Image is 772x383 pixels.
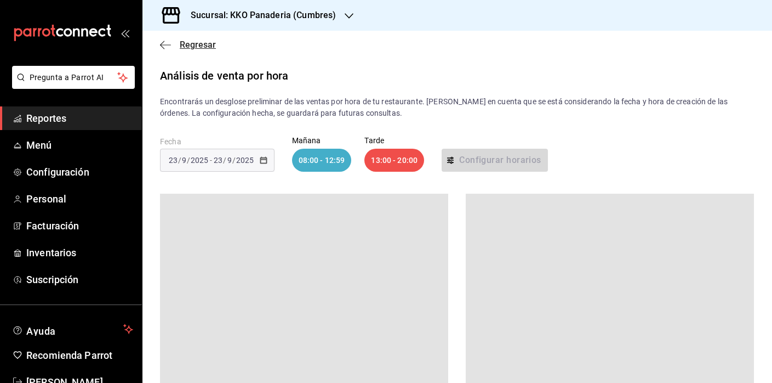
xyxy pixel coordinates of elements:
[292,137,352,144] p: Mañana
[187,156,190,165] span: /
[26,218,133,233] span: Facturación
[180,40,216,50] span: Regresar
[160,67,288,84] div: Análisis de venta por hora
[160,138,275,145] label: Fecha
[8,80,135,91] a: Pregunta a Parrot AI
[160,96,754,119] p: Encontrarás un desglose preliminar de las ventas por hora de tu restaurante. [PERSON_NAME] en cue...
[26,111,133,126] span: Reportes
[30,72,118,83] span: Pregunta a Parrot AI
[181,156,187,165] input: --
[236,156,254,165] input: ----
[232,156,236,165] span: /
[178,156,181,165] span: /
[190,156,209,165] input: ----
[364,137,424,144] p: Tarde
[182,9,336,22] h3: Sucursal: KKO Panaderia (Cumbres)
[364,149,424,172] div: 13:00 - 20:00
[213,156,223,165] input: --
[121,29,129,37] button: open_drawer_menu
[292,149,352,172] div: 08:00 - 12:59
[210,156,212,165] span: -
[26,272,133,287] span: Suscripción
[168,156,178,165] input: --
[227,156,232,165] input: --
[26,323,119,336] span: Ayuda
[26,191,133,206] span: Personal
[26,165,133,179] span: Configuración
[26,348,133,363] span: Recomienda Parrot
[12,66,135,89] button: Pregunta a Parrot AI
[26,138,133,153] span: Menú
[26,245,133,260] span: Inventarios
[160,40,216,50] button: Regresar
[223,156,226,165] span: /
